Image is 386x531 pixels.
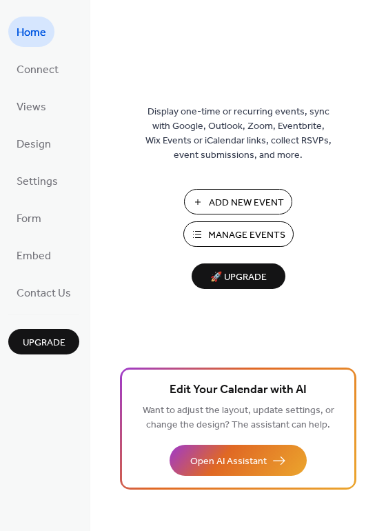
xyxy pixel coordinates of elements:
a: Views [8,91,54,121]
button: Upgrade [8,329,79,354]
span: 🚀 Upgrade [200,268,277,287]
span: Contact Us [17,283,71,305]
a: Form [8,203,50,233]
a: Connect [8,54,67,84]
span: Display one-time or recurring events, sync with Google, Outlook, Zoom, Eventbrite, Wix Events or ... [145,105,332,163]
span: Want to adjust the layout, update settings, or change the design? The assistant can help. [143,401,334,434]
button: Open AI Assistant [170,445,307,476]
span: Manage Events [208,228,285,243]
button: Manage Events [183,221,294,247]
a: Embed [8,240,59,270]
a: Design [8,128,59,159]
a: Settings [8,166,66,196]
span: Design [17,134,51,156]
a: Contact Us [8,277,79,308]
span: Views [17,97,46,119]
span: Add New Event [209,196,284,210]
span: Form [17,208,41,230]
button: 🚀 Upgrade [192,263,285,289]
span: Settings [17,171,58,193]
span: Connect [17,59,59,81]
button: Add New Event [184,189,292,214]
span: Edit Your Calendar with AI [170,381,307,400]
span: Home [17,22,46,44]
span: Open AI Assistant [190,454,267,469]
span: Upgrade [23,336,65,350]
span: Embed [17,246,51,268]
a: Home [8,17,54,47]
